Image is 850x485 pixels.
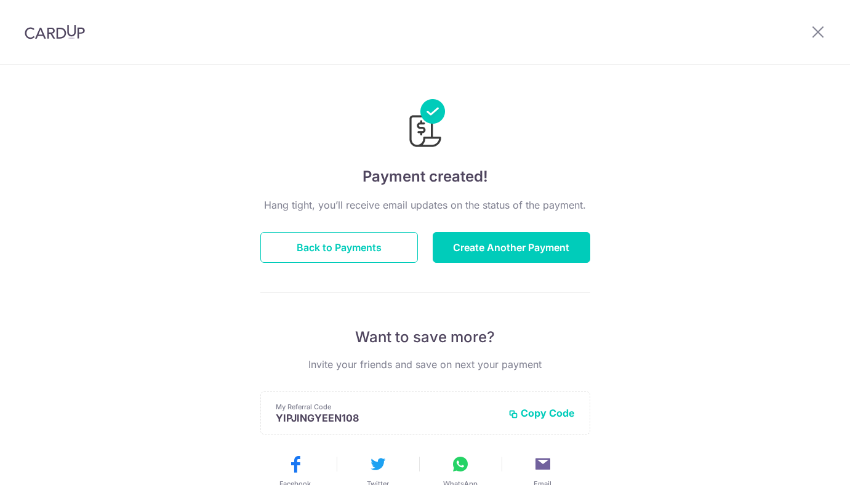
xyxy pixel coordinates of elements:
[276,412,499,424] p: YIPJINGYEEN108
[433,232,590,263] button: Create Another Payment
[260,198,590,212] p: Hang tight, you’ll receive email updates on the status of the payment.
[260,357,590,372] p: Invite your friends and save on next your payment
[508,407,575,419] button: Copy Code
[260,232,418,263] button: Back to Payments
[25,25,85,39] img: CardUp
[260,327,590,347] p: Want to save more?
[260,166,590,188] h4: Payment created!
[276,402,499,412] p: My Referral Code
[406,99,445,151] img: Payments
